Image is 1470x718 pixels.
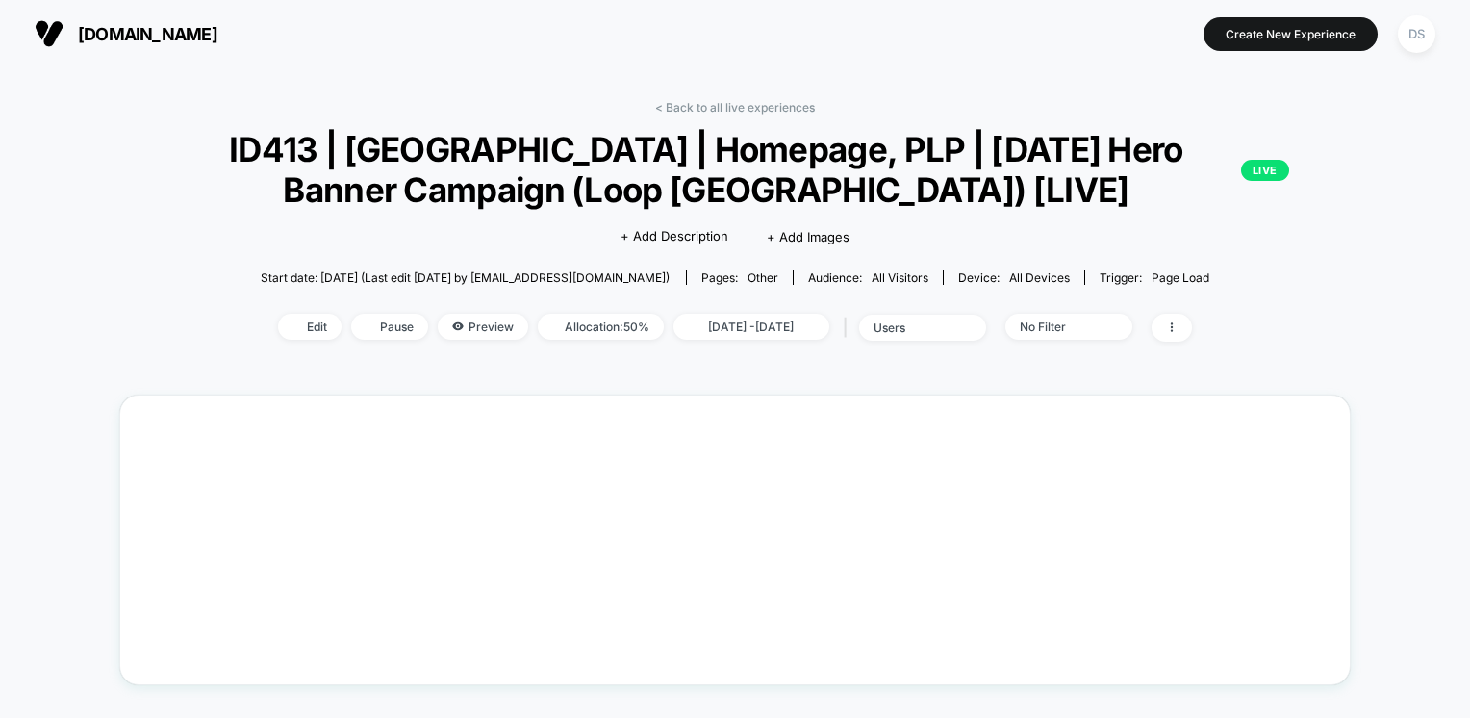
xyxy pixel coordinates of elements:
[767,229,849,244] span: + Add Images
[181,129,1289,210] span: ID413 | [GEOGRAPHIC_DATA] | Homepage, PLP | [DATE] Hero Banner Campaign (Loop [GEOGRAPHIC_DATA]) ...
[78,24,217,44] span: [DOMAIN_NAME]
[1009,270,1070,285] span: all devices
[808,270,928,285] div: Audience:
[673,314,829,340] span: [DATE] - [DATE]
[701,270,778,285] div: Pages:
[839,314,859,342] span: |
[261,270,670,285] span: Start date: [DATE] (Last edit [DATE] by [EMAIL_ADDRESS][DOMAIN_NAME])
[35,19,63,48] img: Visually logo
[438,314,528,340] span: Preview
[655,100,815,115] a: < Back to all live experiences
[1392,14,1441,54] button: DS
[1398,15,1435,53] div: DS
[351,314,428,340] span: Pause
[1100,270,1209,285] div: Trigger:
[1204,17,1378,51] button: Create New Experience
[1241,160,1289,181] p: LIVE
[874,321,950,335] div: users
[621,227,728,246] span: + Add Description
[29,18,223,49] button: [DOMAIN_NAME]
[872,270,928,285] span: All Visitors
[278,314,342,340] span: Edit
[1020,320,1097,334] div: No Filter
[538,314,664,340] span: Allocation: 50%
[943,270,1084,285] span: Device:
[748,270,778,285] span: other
[1152,270,1209,285] span: Page Load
